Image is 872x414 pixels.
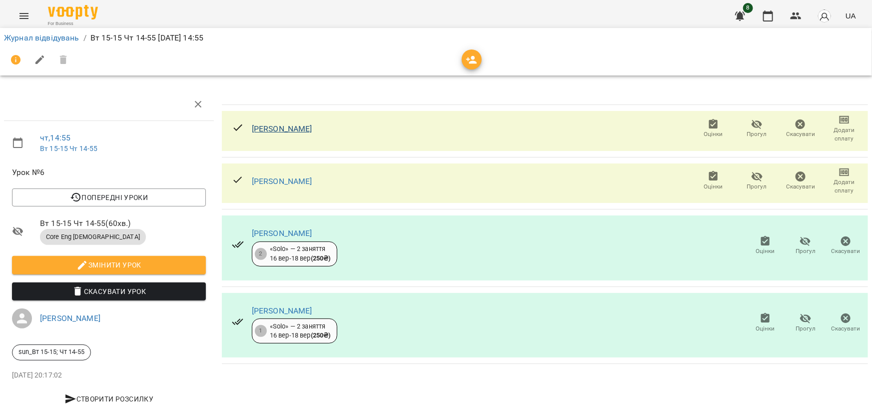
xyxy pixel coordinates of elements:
p: Вт 15-15 Чт 14-55 [DATE] 14:55 [90,32,203,44]
span: Прогул [796,324,816,333]
span: For Business [48,20,98,27]
span: Створити розсилку [16,393,202,405]
span: Скасувати [786,182,815,191]
button: Створити розсилку [12,390,206,408]
a: [PERSON_NAME] [252,306,312,315]
button: Оцінки [745,309,786,337]
a: Вт 15-15 Чт 14-55 [40,144,98,152]
span: Змінити урок [20,259,198,271]
button: Оцінки [692,167,735,195]
button: UA [842,6,860,25]
a: чт , 14:55 [40,133,70,142]
span: Оцінки [704,130,723,138]
button: Скасувати [779,115,823,143]
span: Урок №6 [12,166,206,178]
span: Оцінки [756,247,775,255]
a: [PERSON_NAME] [252,228,312,238]
span: UA [846,10,856,21]
div: sun_Вт 15-15; Чт 14-55 [12,344,91,360]
div: «Solo» — 2 заняття 16 вер - 18 вер [270,322,331,340]
b: ( 250 ₴ ) [311,331,331,339]
span: 8 [743,3,753,13]
button: Попередні уроки [12,188,206,206]
div: 2 [255,248,267,260]
button: Скасувати [779,167,823,195]
span: Прогул [796,247,816,255]
button: Прогул [786,309,826,337]
span: Оцінки [756,324,775,333]
span: Додати сплату [829,178,860,195]
span: Core Eng [DEMOGRAPHIC_DATA] [40,232,146,241]
button: Прогул [786,232,826,260]
span: Скасувати [786,130,815,138]
span: Прогул [747,130,767,138]
span: Попередні уроки [20,191,198,203]
button: Скасувати Урок [12,282,206,300]
a: [PERSON_NAME] [252,124,312,133]
button: Змінити урок [12,256,206,274]
a: [PERSON_NAME] [40,313,100,323]
b: ( 250 ₴ ) [311,254,331,262]
button: Прогул [735,167,779,195]
button: Menu [12,4,36,28]
nav: breadcrumb [4,32,868,44]
span: Оцінки [704,182,723,191]
button: Прогул [735,115,779,143]
span: Вт 15-15 Чт 14-55 ( 60 хв. ) [40,217,206,229]
div: 1 [255,325,267,337]
button: Скасувати [826,309,866,337]
button: Оцінки [692,115,735,143]
div: «Solo» — 2 заняття 16 вер - 18 вер [270,244,331,263]
span: Прогул [747,182,767,191]
a: [PERSON_NAME] [252,176,312,186]
button: Додати сплату [823,115,866,143]
span: Скасувати [832,324,861,333]
span: Додати сплату [829,126,860,143]
span: Скасувати [832,247,861,255]
span: sun_Вт 15-15; Чт 14-55 [12,347,90,356]
p: [DATE] 20:17:02 [12,370,206,380]
img: Voopty Logo [48,5,98,19]
button: Скасувати [826,232,866,260]
span: Скасувати Урок [20,285,198,297]
button: Додати сплату [823,167,866,195]
a: Журнал відвідувань [4,33,79,42]
button: Оцінки [745,232,786,260]
li: / [83,32,86,44]
img: avatar_s.png [818,9,832,23]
